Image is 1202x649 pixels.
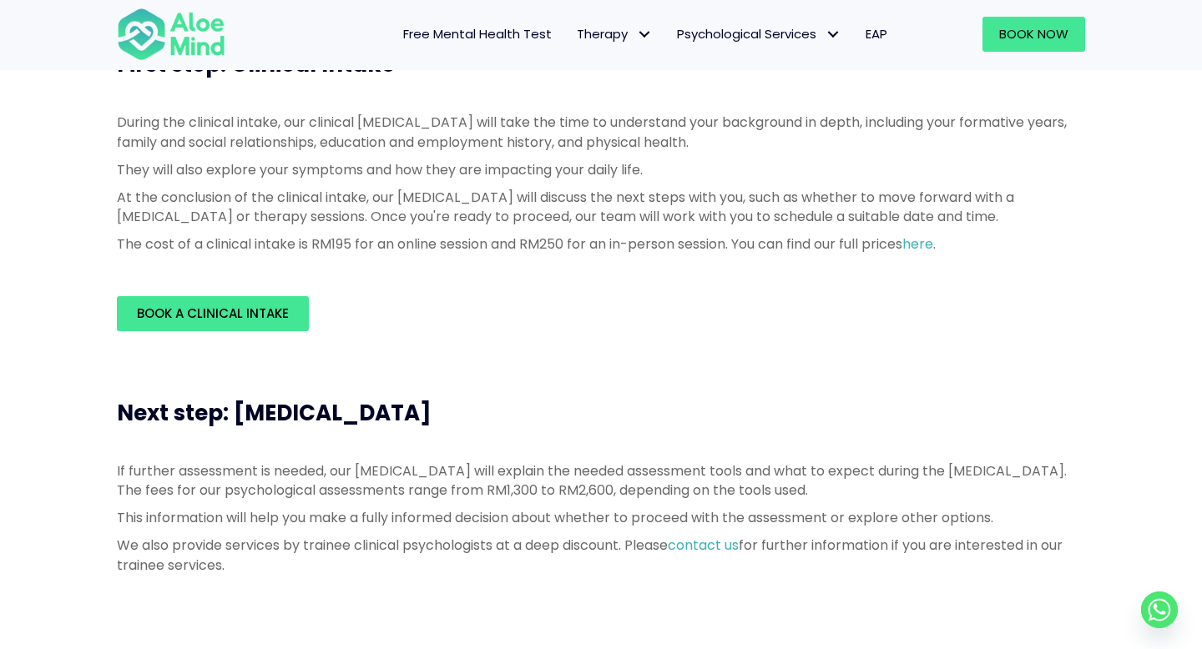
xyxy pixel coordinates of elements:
p: They will also explore your symptoms and how they are impacting your daily life. [117,160,1085,179]
a: TherapyTherapy: submenu [564,17,664,52]
p: During the clinical intake, our clinical [MEDICAL_DATA] will take the time to understand your bac... [117,113,1085,151]
a: Whatsapp [1141,591,1178,628]
a: Book Now [982,17,1085,52]
span: Book a Clinical Intake [137,304,289,322]
p: The cost of a clinical intake is RM195 for an online session and RM250 for an in-person session. ... [117,234,1085,254]
span: First step: Clinical Intake [117,49,395,79]
span: EAP [866,25,887,43]
p: We also provide services by trainee clinical psychologists at a deep discount. Please for further... [117,536,1085,574]
a: Free Mental Health Test [391,17,564,52]
span: Psychological Services: submenu [821,23,845,47]
a: contact us [668,536,739,555]
a: here [902,234,933,254]
img: Aloe mind Logo [117,7,225,62]
span: Psychological Services [677,25,841,43]
span: Therapy: submenu [632,23,656,47]
a: Book a Clinical Intake [117,296,309,331]
p: If further assessment is needed, our [MEDICAL_DATA] will explain the needed assessment tools and ... [117,461,1085,500]
p: At the conclusion of the clinical intake, our [MEDICAL_DATA] will discuss the next steps with you... [117,188,1085,226]
a: EAP [853,17,900,52]
span: Book Now [999,25,1068,43]
span: Next step: [MEDICAL_DATA] [117,398,432,428]
p: This information will help you make a fully informed decision about whether to proceed with the a... [117,508,1085,527]
a: Psychological ServicesPsychological Services: submenu [664,17,853,52]
nav: Menu [247,17,900,52]
span: Free Mental Health Test [403,25,552,43]
span: Therapy [577,25,652,43]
